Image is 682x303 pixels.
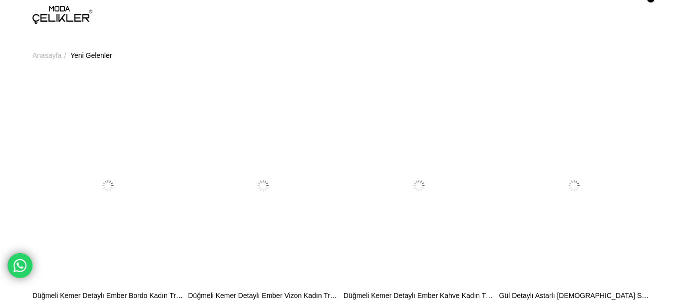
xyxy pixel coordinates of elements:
[253,176,273,196] img: Düğmeli Kemer Detaylı Ember Vizon Kadın Trenç 26K014
[70,30,112,81] a: Yeni Gelenler
[98,176,118,196] img: Düğmeli Kemer Detaylı Ember Bordo Kadın Trenç 26K014
[32,291,183,300] a: Düğmeli Kemer Detaylı Ember Bordo Kadın Trenç 26K014
[32,6,92,24] img: logo
[32,30,68,81] li: >
[343,291,494,300] a: Düğmeli Kemer Detaylı Ember Kahve Kadın Trenç 26K014
[32,30,61,81] a: Anasayfa
[409,176,429,196] img: Düğmeli Kemer Detaylı Ember Kahve Kadın Trenç 26K014
[188,291,339,300] a: Düğmeli Kemer Detaylı Ember Vizon Kadın Trenç 26K014
[564,176,584,196] img: Gül Detaylı Astarlı Christiana Siyah Kadın Elbise 26K009
[499,291,650,300] a: Gül Detaylı Astarlı [DEMOGRAPHIC_DATA] Siyah Kadın Elbise 26K009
